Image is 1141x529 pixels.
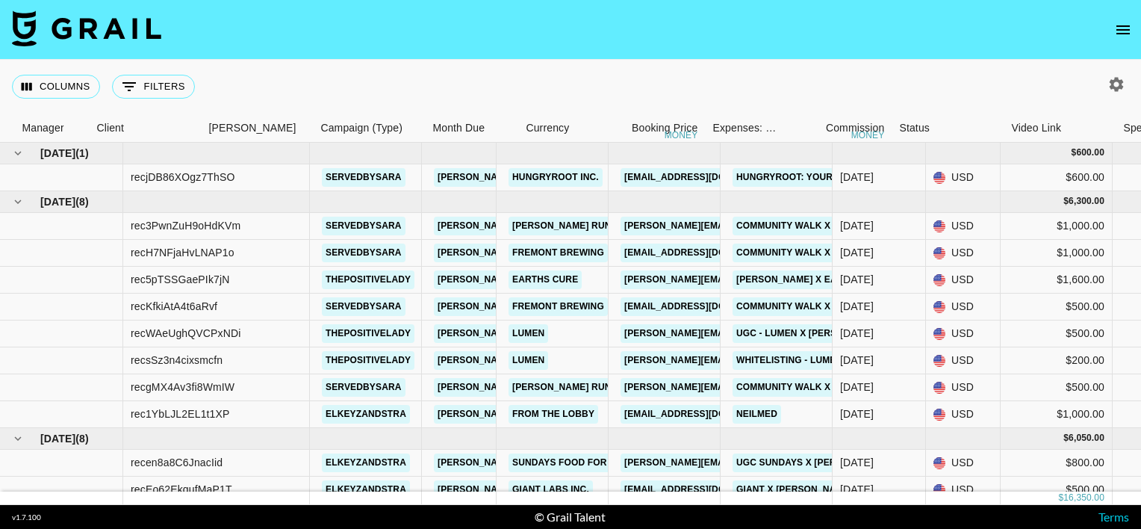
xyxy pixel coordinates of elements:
a: [PERSON_NAME][EMAIL_ADDRESS][PERSON_NAME][DOMAIN_NAME] [434,244,754,262]
a: UGC Sundays X [PERSON_NAME] [733,454,895,472]
div: USD [926,401,1001,428]
a: UGC - Lumen X [PERSON_NAME] [733,324,889,343]
div: $500.00 [1001,374,1113,401]
div: money [851,131,885,140]
div: Expenses: Remove Commission? [705,114,780,143]
div: Month Due [432,114,485,143]
div: USD [926,450,1001,477]
a: elkeyzandstra [322,454,410,472]
div: recWAeUghQVCPxNDi [131,326,241,341]
div: Client [96,114,124,143]
a: servedbysara [322,168,405,187]
div: $ [1063,432,1069,445]
div: Sep '25 [840,353,874,368]
a: elkeyzandstra [322,480,410,499]
a: Fremont Brewing [509,244,608,262]
div: recen8a8C6JnacIid [131,455,223,470]
div: recgMX4Av3fi8WmIW [131,380,234,395]
a: Fremont Brewing [509,297,608,316]
a: [EMAIL_ADDRESS][DOMAIN_NAME] [621,297,788,316]
a: servedbysara [322,378,405,397]
a: [EMAIL_ADDRESS][DOMAIN_NAME] [621,168,788,187]
div: $ [1063,195,1069,208]
div: $500.00 [1001,294,1113,321]
div: rec1YbLJL2EL1t1XP [131,406,230,421]
a: Terms [1098,510,1129,524]
div: Campaign (Type) [320,114,402,143]
div: Status [899,114,930,143]
div: Video Link [1004,114,1116,143]
a: Community Walk X [PERSON_NAME], Brooks, [GEOGRAPHIC_DATA] [733,378,1062,397]
span: ( 1 ) [75,146,89,161]
div: Currency [518,114,593,143]
div: recH7NFjaHvLNAP1o [131,245,234,260]
a: [PERSON_NAME][EMAIL_ADDRESS][PERSON_NAME][DOMAIN_NAME] [434,324,754,343]
div: 6,050.00 [1069,432,1104,445]
a: [EMAIL_ADDRESS][DOMAIN_NAME] [621,244,788,262]
div: Video Link [1011,114,1061,143]
a: Neilmed [733,405,781,424]
span: ( 8 ) [75,194,89,209]
a: [PERSON_NAME] Running Inc [509,378,656,397]
div: $500.00 [1001,321,1113,347]
div: Campaign (Type) [313,114,425,143]
div: 16,350.00 [1063,492,1104,504]
a: Community Walk X [PERSON_NAME], Brooks, [GEOGRAPHIC_DATA] [733,297,1062,316]
div: money [665,131,698,140]
a: [PERSON_NAME][EMAIL_ADDRESS][PERSON_NAME][DOMAIN_NAME] [434,270,754,289]
a: [PERSON_NAME][EMAIL_ADDRESS][DOMAIN_NAME] [621,454,864,472]
a: Whitelisting - Lumen X [PERSON_NAME] [733,351,934,370]
div: USD [926,294,1001,321]
div: Manager [14,114,89,143]
div: USD [926,477,1001,504]
div: Sep '25 [840,380,874,395]
div: USD [926,213,1001,240]
a: [PERSON_NAME][EMAIL_ADDRESS][DOMAIN_NAME] [621,270,864,289]
div: recsSz3n4cixsmcfn [131,353,223,368]
div: $1,000.00 [1001,240,1113,267]
div: Sep '25 [840,218,874,233]
div: recKfkiAtA4t6aRvf [131,299,217,314]
div: $600.00 [1001,164,1113,191]
a: elkeyzandstra [322,405,410,424]
a: Earths Cure [509,270,582,289]
div: USD [926,321,1001,347]
div: recjDB86XOgz7ThSO [131,170,235,185]
span: [DATE] [40,194,75,209]
a: servedbysara [322,297,405,316]
div: Sep '25 [840,272,874,287]
div: Booker [201,114,313,143]
a: thepositivelady [322,351,414,370]
button: hide children [7,428,28,449]
a: [PERSON_NAME] Running Inc [509,217,656,235]
div: 6,300.00 [1069,195,1104,208]
span: [DATE] [40,431,75,446]
button: open drawer [1108,15,1138,45]
button: Show filters [112,75,195,99]
div: $1,600.00 [1001,267,1113,294]
a: [PERSON_NAME][EMAIL_ADDRESS][PERSON_NAME][DOMAIN_NAME] [434,351,754,370]
div: Oct '25 [840,170,874,185]
a: Lumen [509,351,548,370]
div: Aug '25 [840,455,874,470]
a: [PERSON_NAME][EMAIL_ADDRESS][PERSON_NAME][DOMAIN_NAME] [434,405,754,424]
a: Giant X [PERSON_NAME] [733,480,856,499]
div: $ [1072,146,1077,159]
a: servedbysara [322,244,405,262]
div: $1,000.00 [1001,213,1113,240]
div: Sep '25 [840,299,874,314]
a: [PERSON_NAME][EMAIL_ADDRESS][PERSON_NAME][DOMAIN_NAME] [434,217,754,235]
a: Sundays Food for Dogs [509,454,640,472]
div: Status [892,114,1004,143]
a: [PERSON_NAME][EMAIL_ADDRESS][PERSON_NAME][DOMAIN_NAME] [434,454,754,472]
div: Manager [22,114,63,143]
a: [PERSON_NAME][EMAIL_ADDRESS][PERSON_NAME][DOMAIN_NAME] [434,480,754,499]
div: Booking Price [632,114,697,143]
a: servedbysara [322,217,405,235]
a: [PERSON_NAME][EMAIL_ADDRESS][DOMAIN_NAME] [621,324,864,343]
div: Month Due [425,114,518,143]
div: [PERSON_NAME] [208,114,296,143]
div: rec3PwnZuH9oHdKVm [131,218,240,233]
a: Giant Labs Inc. [509,480,593,499]
div: Client [89,114,201,143]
